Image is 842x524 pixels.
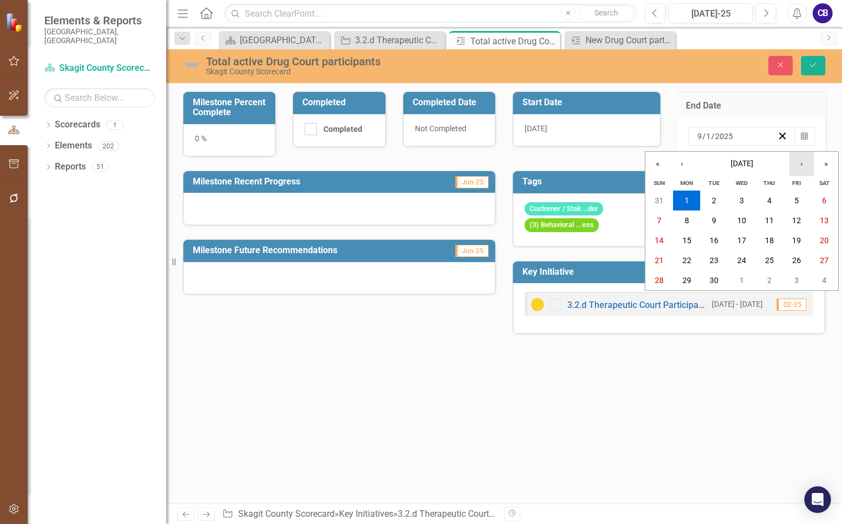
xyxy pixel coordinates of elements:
div: [DATE]-25 [672,7,749,20]
button: September 24, 2025 [728,250,756,270]
span: Search [594,8,618,17]
div: New Drug Court participants entered into program [586,33,672,47]
button: September 12, 2025 [783,210,811,230]
button: September 10, 2025 [728,210,756,230]
div: 1 [106,120,124,130]
button: » [814,152,838,176]
abbr: September 17, 2025 [737,236,746,245]
abbr: Tuesday [708,179,720,187]
abbr: September 27, 2025 [820,256,829,265]
button: September 19, 2025 [783,230,811,250]
button: September 23, 2025 [700,250,728,270]
div: Total active Drug Court participants [206,55,538,68]
button: September 25, 2025 [756,250,783,270]
abbr: September 24, 2025 [737,256,746,265]
abbr: August 31, 2025 [655,196,664,205]
a: Scorecards [55,119,100,131]
button: September 26, 2025 [783,250,811,270]
input: Search ClearPoint... [224,4,636,23]
abbr: October 1, 2025 [740,276,744,285]
abbr: September 2, 2025 [712,196,716,205]
div: 0 % [183,124,275,156]
abbr: September 5, 2025 [794,196,799,205]
a: New Drug Court participants entered into program [567,33,672,47]
abbr: September 22, 2025 [682,256,691,265]
a: 3.2.d Therapeutic Court Participation [398,508,541,519]
div: » » » [222,508,496,521]
button: September 6, 2025 [810,191,838,210]
abbr: Saturday [819,179,830,187]
img: Caution [531,298,544,311]
button: September 20, 2025 [810,230,838,250]
div: 3.2.d Therapeutic Court Participation [355,33,442,47]
abbr: September 29, 2025 [682,276,691,285]
input: Search Below... [44,88,155,107]
button: September 22, 2025 [673,250,701,270]
button: « [645,152,670,176]
abbr: September 28, 2025 [655,276,664,285]
abbr: October 4, 2025 [822,276,826,285]
button: September 8, 2025 [673,210,701,230]
abbr: Thursday [763,179,775,187]
button: September 17, 2025 [728,230,756,250]
abbr: September 13, 2025 [820,216,829,225]
div: [GEOGRAPHIC_DATA] Page [240,33,327,47]
h3: Key Initiative [522,267,819,277]
button: September 9, 2025 [700,210,728,230]
abbr: Friday [792,179,801,187]
button: September 14, 2025 [645,230,673,250]
h3: Milestone Percent Complete [193,97,270,117]
button: August 31, 2025 [645,191,673,210]
small: [GEOGRAPHIC_DATA], [GEOGRAPHIC_DATA] [44,27,155,45]
span: Q2-25 [777,299,807,311]
h3: Milestone Recent Progress [193,177,418,187]
abbr: September 23, 2025 [710,256,718,265]
abbr: Wednesday [736,179,748,187]
abbr: September 12, 2025 [792,216,801,225]
button: September 30, 2025 [700,270,728,290]
abbr: September 20, 2025 [820,236,829,245]
abbr: September 25, 2025 [765,256,774,265]
span: (3) Behavioral ...ess [525,218,599,232]
button: September 7, 2025 [645,210,673,230]
span: / [702,131,706,141]
h3: Start Date [522,97,655,107]
span: Jun-25 [455,245,489,257]
button: September 4, 2025 [756,191,783,210]
button: [DATE]-25 [669,3,753,23]
img: Not Defined [183,56,201,74]
abbr: September 4, 2025 [767,196,772,205]
a: 3.2.d Therapeutic Court Participation [337,33,442,47]
button: October 1, 2025 [728,270,756,290]
abbr: September 15, 2025 [682,236,691,245]
abbr: October 2, 2025 [767,276,772,285]
span: Customer / Stak...der [525,202,603,216]
input: yyyy [715,131,733,142]
div: CB [813,3,833,23]
a: [GEOGRAPHIC_DATA] Page [222,33,327,47]
abbr: September 10, 2025 [737,216,746,225]
button: [DATE] [694,152,789,176]
abbr: September 16, 2025 [710,236,718,245]
abbr: September 7, 2025 [657,216,661,225]
span: Jun-25 [455,176,489,188]
button: September 16, 2025 [700,230,728,250]
a: Reports [55,161,86,173]
img: ClearPoint Strategy [6,13,25,32]
span: [DATE] [525,124,547,133]
abbr: September 18, 2025 [765,236,774,245]
div: 51 [91,162,109,172]
h3: Completed Date [413,97,490,107]
h3: End Date [686,101,818,111]
h3: Milestone Future Recommendations [193,245,433,255]
div: 202 [97,141,119,151]
abbr: September 1, 2025 [685,196,689,205]
button: September 11, 2025 [756,210,783,230]
a: 3.2.d Therapeutic Court Participation [567,300,713,310]
div: Open Intercom Messenger [804,486,831,513]
input: dd [706,131,711,142]
button: September 1, 2025 [673,191,701,210]
button: October 3, 2025 [783,270,811,290]
button: September 2, 2025 [700,191,728,210]
abbr: Sunday [654,179,665,187]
